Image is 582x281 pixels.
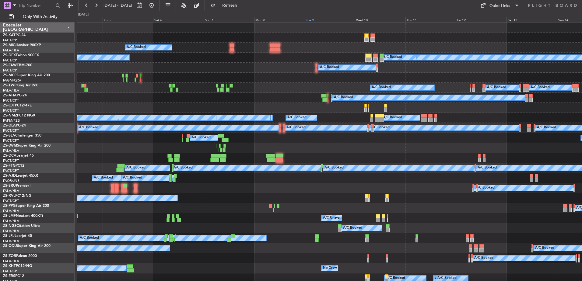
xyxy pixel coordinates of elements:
a: FACT/CPT [3,128,19,133]
div: A/C Booked [324,163,344,172]
a: FALA/HLA [3,189,19,193]
div: A/C Booked [537,123,556,132]
div: Sat 6 [153,17,204,22]
a: FACT/CPT [3,138,19,143]
a: FALA/HLA [3,88,19,93]
a: FACT/CPT [3,269,19,273]
div: A/C Booked [383,53,402,62]
a: ZS-RVLPC12/NG [3,194,31,198]
a: ZS-LRJLearjet 45 [3,234,32,238]
button: Only With Activity [7,12,66,22]
a: FALA/HLA [3,259,19,263]
div: A/C Booked [191,133,211,142]
a: FALA/HLA [3,209,19,213]
div: A/C Booked [487,83,506,92]
div: A/C Booked [123,173,142,182]
a: ZS-FTGPC12 [3,164,24,168]
div: A/C Booked [320,63,339,72]
div: A/C Booked [343,224,362,233]
div: No Crew [323,264,337,273]
a: FALA/HLA [3,48,19,53]
div: [DATE] [78,12,89,17]
a: ZS-AJDLearjet 45XR [3,174,38,178]
span: ZS-LWM [3,144,17,147]
a: ZS-CJTPC12/47E [3,104,32,107]
button: Refresh [208,1,244,10]
span: ZS-DEX [3,54,16,57]
span: ZS-FTG [3,164,16,168]
a: ZS-MIGHawker 900XP [3,43,41,47]
a: FALA/HLA [3,219,19,223]
div: A/C Booked [287,113,307,122]
span: ZS-NMZ [3,114,17,117]
div: A/C Booked [94,173,113,182]
a: ZS-NGSCitation Ultra [3,224,40,228]
div: Quick Links [489,3,510,9]
span: ZS-LRJ [3,234,15,238]
span: ZS-PPG [3,204,16,208]
div: A/C Booked [531,83,550,92]
a: ZS-KATPC-24 [3,33,26,37]
a: FALA/HLA [3,229,19,233]
span: ZS-RVL [3,194,15,198]
div: Fri 12 [456,17,507,22]
span: ZS-ODU [3,244,17,248]
a: FACT/CPT [3,199,19,203]
span: [DATE] - [DATE] [103,3,132,8]
span: ZS-SRU [3,184,16,188]
a: FAGM/QRA [3,78,21,83]
span: ZS-KAT [3,33,16,37]
a: ZS-LMFNextant 400XTi [3,214,43,218]
a: ZS-MCESuper King Air 200 [3,74,50,77]
div: A/C Booked [126,163,145,172]
div: A/C Unavailable [323,213,348,223]
a: ZS-SRUPremier I [3,184,31,188]
div: Thu 11 [405,17,456,22]
span: ZS-LMF [3,214,16,218]
a: FACT/CPT [3,58,19,63]
div: A/C Booked [334,93,353,102]
span: ZS-KHT [3,264,16,268]
span: ZS-CJT [3,104,15,107]
a: FALA/HLA [3,148,19,153]
a: ZS-DLAPC-24 [3,124,26,127]
span: ZS-AJD [3,174,16,178]
div: A/C Booked [79,123,98,132]
span: ZS-AHA [3,94,17,97]
span: Refresh [217,3,243,8]
span: ZS-DCA [3,154,16,158]
a: FACT/CPT [3,108,19,113]
span: ZS-DLA [3,124,16,127]
a: FACT/CPT [3,68,19,73]
div: Thu 4 [52,17,103,22]
a: ZS-ODUSuper King Air 200 [3,244,51,248]
span: ZS-MIG [3,43,16,47]
div: A/C Booked [478,163,497,172]
a: FACT/CPT [3,168,19,173]
a: ZS-DCALearjet 45 [3,154,34,158]
a: ZS-TWPKing Air 260 [3,84,38,87]
a: FACT/CPT [3,158,19,163]
span: ZS-NGS [3,224,16,228]
a: FAPM/PZB [3,118,20,123]
span: ZS-ERS [3,274,15,278]
div: A/C Booked [535,244,554,253]
span: ZS-TWP [3,84,16,87]
a: FALA/HLA [3,239,19,243]
a: ZS-SLAChallenger 350 [3,134,41,137]
div: Sun 7 [204,17,254,22]
span: ZS-SLA [3,134,15,137]
div: A/C Booked [475,183,495,193]
a: FACT/CPT [3,38,19,43]
div: A/C Booked [174,163,193,172]
div: Fri 5 [103,17,153,22]
a: FACT/CPT [3,98,19,103]
a: FAOR/JNB [3,179,19,183]
div: A/C Booked [127,43,146,52]
div: Tue 9 [305,17,355,22]
span: ZS-ZOR [3,254,16,258]
a: ZS-LWMSuper King Air 200 [3,144,51,147]
a: ZS-AHAPC-24 [3,94,27,97]
button: Quick Links [477,1,522,10]
span: ZS-FAW [3,64,17,67]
